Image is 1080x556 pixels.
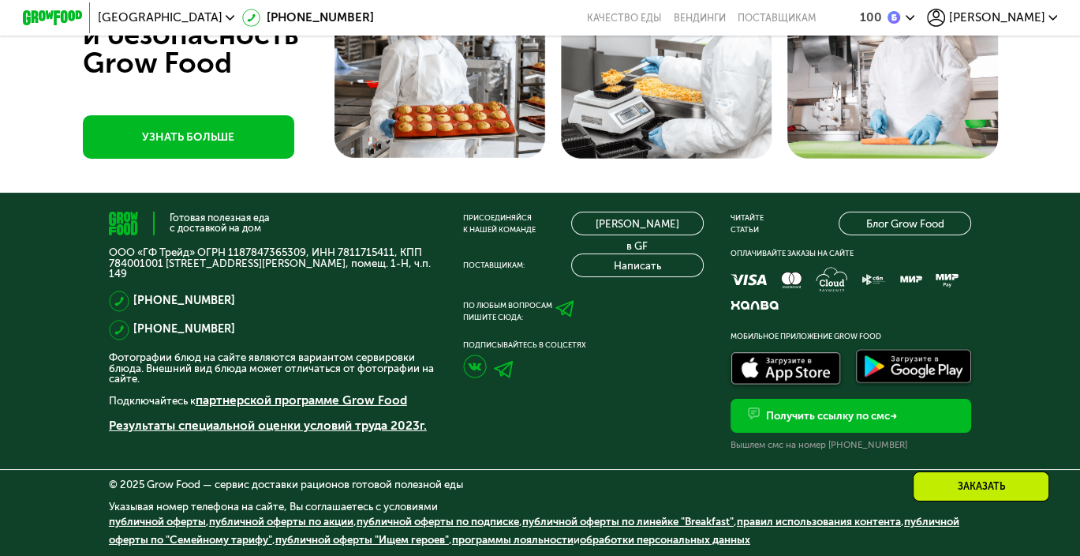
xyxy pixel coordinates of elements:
[109,247,436,279] p: ООО «ГФ Трейд» ОГРН 1187847365309, ИНН 7811715411, КПП 784001001 [STREET_ADDRESS][PERSON_NAME], п...
[673,12,725,24] a: Вендинги
[133,321,235,339] a: [PHONE_NUMBER]
[839,212,971,235] a: Блог Grow Food
[98,12,222,24] span: [GEOGRAPHIC_DATA]
[766,408,898,423] div: Получить ссылку по смс
[109,479,971,490] div: © 2025 Grow Food — сервис доставки рационов готовой полезной еды
[452,533,574,546] a: программы лояльности
[133,292,235,310] a: [PHONE_NUMBER]
[83,115,294,159] a: УЗНАТЬ БОЛЬШЕ
[731,399,971,433] button: Получить ссылку по смс
[242,9,373,27] a: [PHONE_NUMBER]
[948,12,1044,24] span: [PERSON_NAME]
[109,502,971,555] div: Указывая номер телефона на сайте, Вы соглашаетесь с условиями
[170,213,270,233] div: Готовая полезная еда с доставкой на дом
[737,515,901,528] a: правил использования контента
[587,12,661,24] a: Качество еды
[109,352,436,384] p: Фотографии блюд на сайте являются вариантом сервировки блюда. Внешний вид блюда может отличаться ...
[109,515,959,546] a: публичной оферты по "Семейному тарифу"
[196,393,407,408] a: партнерской программе Grow Food
[463,339,704,351] div: Подписывайтесь в соцсетях
[109,515,206,528] a: публичной оферты
[580,533,750,546] a: обработки персональных данных
[731,212,764,235] div: Читайте статьи
[275,533,449,546] a: публичной оферты "Ищем героев"
[913,471,1049,502] div: Заказать
[357,515,519,528] a: публичной оферты по подписке
[731,330,971,342] div: Мобильное приложение Grow Food
[463,299,552,323] div: По любым вопросам пишите сюда:
[522,515,734,528] a: публичной оферты по линейке "Breakfast"
[852,347,975,390] img: Доступно в Google Play
[463,259,525,271] div: Поставщикам:
[860,12,882,24] div: 100
[109,515,959,546] span: , , , , , , , и
[463,212,536,235] div: Присоединяйся к нашей команде
[731,439,971,451] div: Вышлем смс на номер [PHONE_NUMBER]
[209,515,353,528] a: публичной оферты по акции
[571,254,704,277] button: Написать
[738,12,817,24] div: поставщикам
[731,247,971,259] div: Оплачивайте заказы на сайте
[571,212,704,235] a: [PERSON_NAME] в GF
[109,392,436,410] p: Подключайтесь к
[109,419,427,433] a: Результаты специальной оценки условий труда 2023г.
